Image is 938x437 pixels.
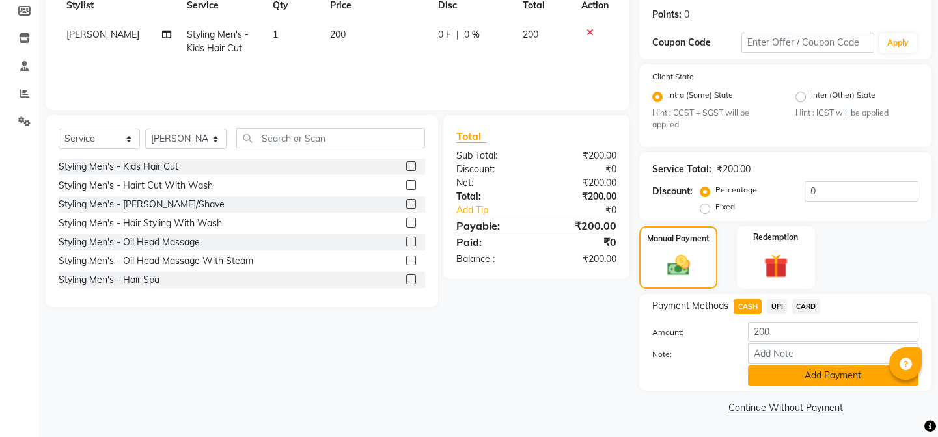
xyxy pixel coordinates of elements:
label: Amount: [642,326,738,338]
div: 0 [684,8,689,21]
label: Intra (Same) State [668,89,733,105]
div: ₹200.00 [536,218,626,233]
small: Hint : IGST will be applied [795,107,918,119]
div: ₹0 [551,204,626,217]
div: Coupon Code [652,36,741,49]
div: Styling Men's - Oil Head Massage [59,235,200,249]
div: ₹200.00 [536,190,626,204]
input: Search or Scan [236,128,425,148]
div: Styling Men's - Hairt Cut With Wash [59,179,213,192]
div: ₹0 [536,163,626,176]
div: ₹200.00 [717,163,751,176]
label: Redemption [753,232,798,243]
span: CASH [734,299,762,314]
div: Styling Men's - [PERSON_NAME]/Shave [59,198,225,211]
span: Styling Men's - Kids Hair Cut [187,29,249,54]
div: Styling Men's - Kids Hair Cut [59,160,178,174]
span: [PERSON_NAME] [66,29,139,40]
span: Total [456,129,486,143]
img: _cash.svg [660,252,697,278]
div: ₹200.00 [536,149,626,163]
div: Styling Men's - Hair Styling With Wash [59,217,222,230]
span: | [456,28,459,42]
span: 0 F [438,28,451,42]
label: Manual Payment [647,233,710,245]
div: Balance : [447,252,536,266]
div: ₹0 [536,234,626,250]
input: Enter Offer / Coupon Code [741,33,874,53]
span: 1 [273,29,278,40]
span: UPI [767,299,787,314]
div: Sub Total: [447,149,536,163]
img: _gift.svg [756,251,795,281]
span: CARD [792,299,820,314]
span: 200 [523,29,538,40]
label: Note: [642,349,738,360]
div: Service Total: [652,163,711,176]
div: Points: [652,8,682,21]
button: Add Payment [748,365,918,386]
label: Client State [652,71,694,83]
div: Total: [447,190,536,204]
a: Add Tip [447,204,551,217]
input: Add Note [748,343,918,364]
div: ₹200.00 [536,252,626,266]
label: Percentage [715,184,757,196]
span: Payment Methods [652,299,728,313]
div: ₹200.00 [536,176,626,190]
span: 0 % [464,28,480,42]
button: Apply [879,33,917,53]
small: Hint : CGST + SGST will be applied [652,107,775,131]
div: Discount: [652,185,693,198]
input: Amount [748,322,918,342]
div: Paid: [447,234,536,250]
label: Fixed [715,201,735,213]
div: Discount: [447,163,536,176]
div: Payable: [447,218,536,233]
div: Styling Men's - Oil Head Massage With Steam [59,254,253,268]
a: Continue Without Payment [642,401,929,415]
span: 200 [330,29,346,40]
div: Net: [447,176,536,190]
label: Inter (Other) State [811,89,876,105]
div: Styling Men's - Hair Spa [59,273,159,287]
